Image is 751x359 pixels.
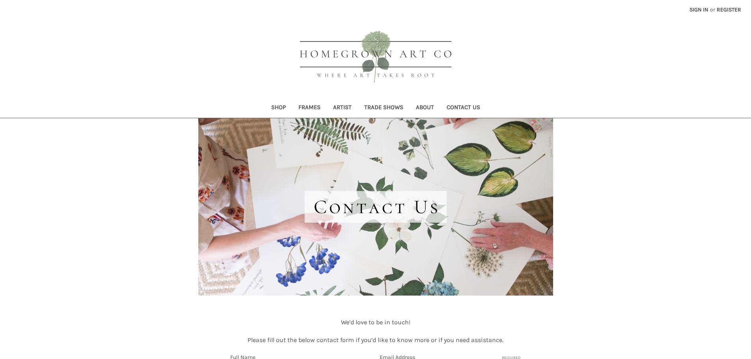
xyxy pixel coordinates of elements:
a: About [410,99,440,118]
a: Frames [292,99,327,118]
span: or [709,6,716,14]
img: HOMEGROWN ART CO [287,22,464,93]
a: Artist [327,99,358,118]
a: Trade Shows [358,99,410,118]
font: We’d love to be in touch! [341,318,410,326]
font: Please fill out the below contact form if you’d like to know more or if you need assistance. [248,336,503,344]
a: Contact Us [440,99,486,118]
a: Shop [265,99,292,118]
